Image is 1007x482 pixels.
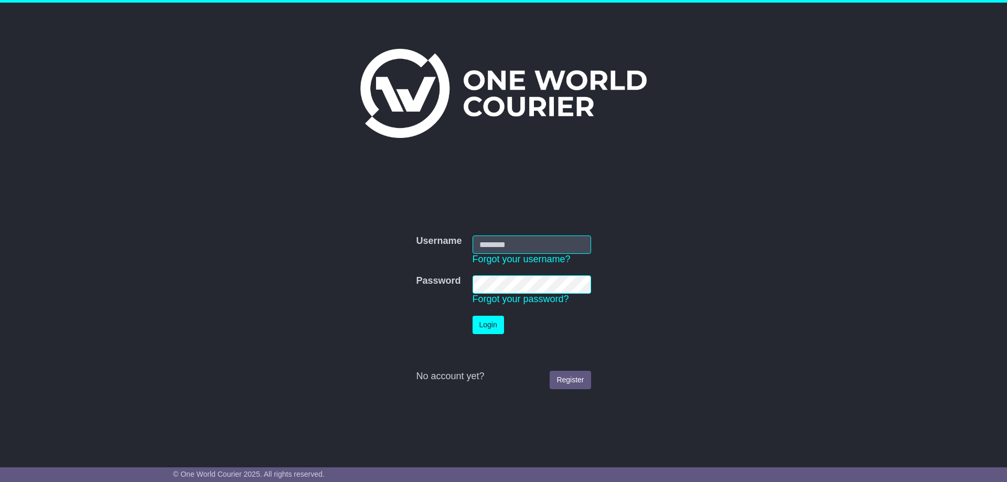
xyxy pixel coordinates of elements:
a: Forgot your password? [473,294,569,304]
a: Forgot your username? [473,254,571,264]
img: One World [360,49,647,138]
button: Login [473,316,504,334]
span: © One World Courier 2025. All rights reserved. [173,470,325,478]
label: Username [416,235,462,247]
a: Register [550,371,591,389]
label: Password [416,275,460,287]
div: No account yet? [416,371,591,382]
